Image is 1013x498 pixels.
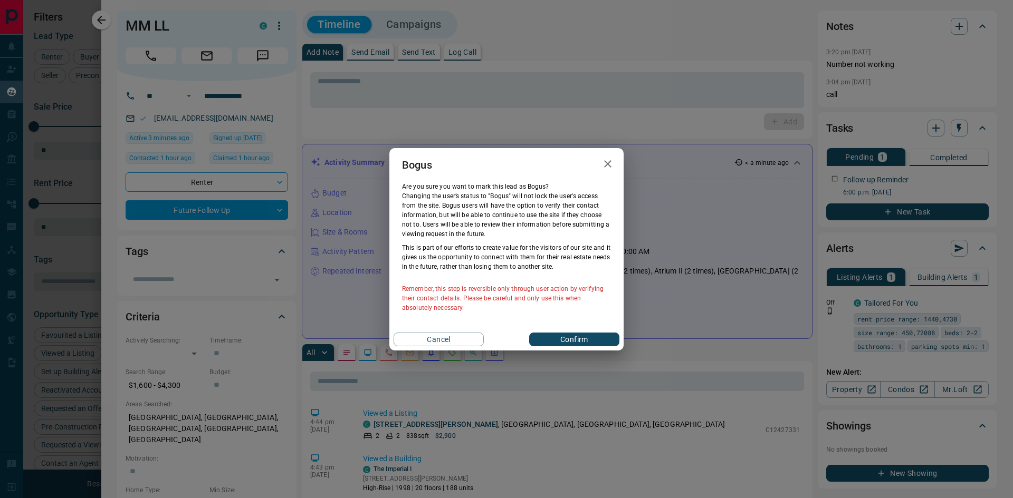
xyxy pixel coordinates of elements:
button: Cancel [394,333,484,346]
p: Are you sure you want to mark this lead as Bogus ? [402,182,611,191]
p: Remember, this step is reversible only through user action by verifying their contact details. Pl... [402,284,611,313]
button: Confirm [529,333,619,346]
p: Changing the user’s status to "Bogus" will not lock the user's access from the site. Bogus users ... [402,191,611,239]
p: This is part of our efforts to create value for the visitors of our site and it gives us the oppo... [402,243,611,271]
h2: Bogus [389,148,445,182]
